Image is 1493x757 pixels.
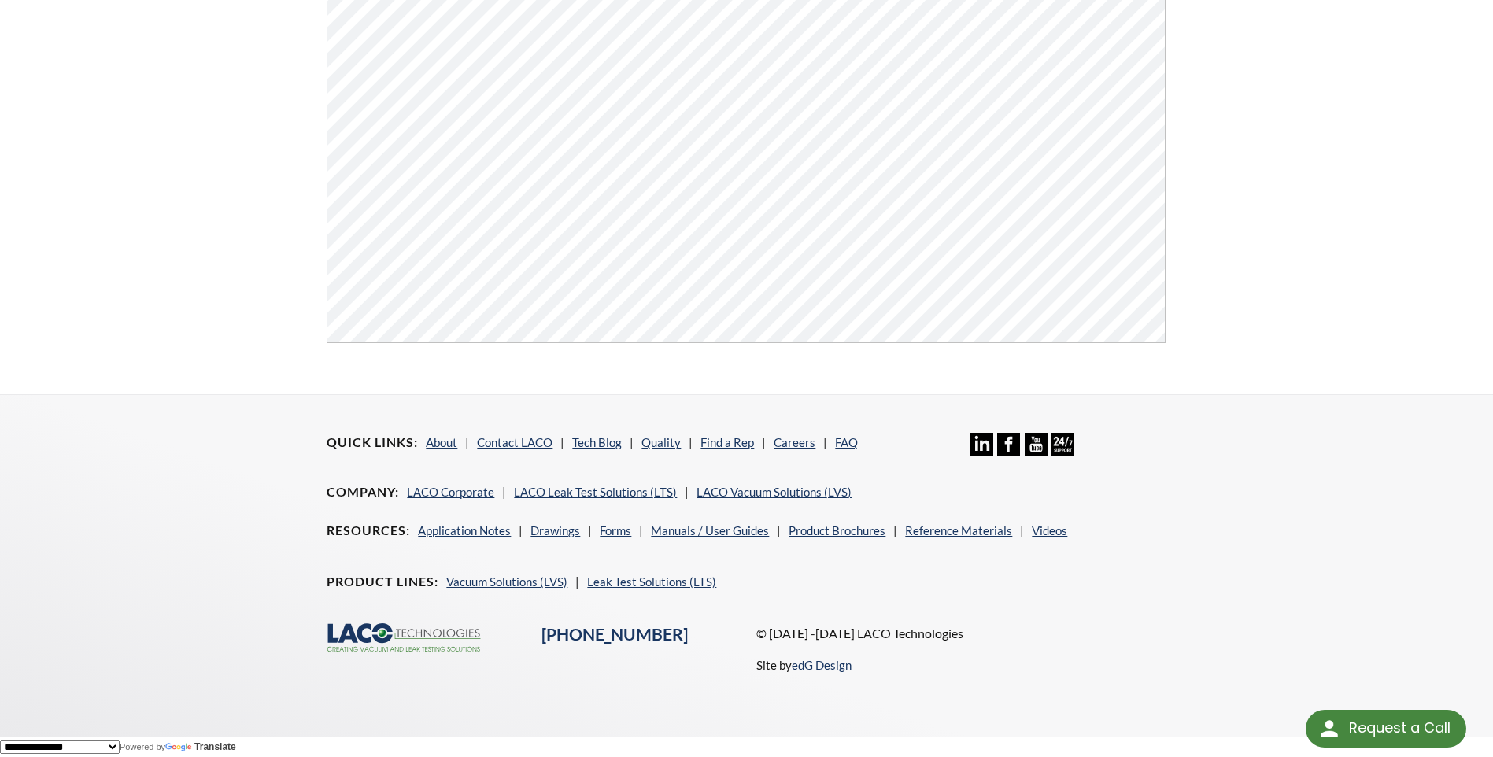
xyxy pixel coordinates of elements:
[418,523,511,537] a: Application Notes
[514,485,677,499] a: LACO Leak Test Solutions (LTS)
[327,523,410,539] h4: Resources
[165,743,194,753] img: Google Translate
[756,623,1166,644] p: © [DATE] -[DATE] LACO Technologies
[327,434,418,451] h4: Quick Links
[789,523,885,537] a: Product Brochures
[1051,433,1074,456] img: 24/7 Support Icon
[905,523,1012,537] a: Reference Materials
[541,624,688,644] a: [PHONE_NUMBER]
[407,485,494,499] a: LACO Corporate
[572,435,622,449] a: Tech Blog
[774,435,815,449] a: Careers
[446,574,567,589] a: Vacuum Solutions (LVS)
[651,523,769,537] a: Manuals / User Guides
[530,523,580,537] a: Drawings
[1051,444,1074,458] a: 24/7 Support
[327,484,399,500] h4: Company
[835,435,858,449] a: FAQ
[477,435,552,449] a: Contact LACO
[165,741,236,752] a: Translate
[697,485,852,499] a: LACO Vacuum Solutions (LVS)
[1032,523,1067,537] a: Videos
[792,658,852,672] a: edG Design
[641,435,681,449] a: Quality
[587,574,716,589] a: Leak Test Solutions (LTS)
[327,574,438,590] h4: Product Lines
[600,523,631,537] a: Forms
[1349,710,1451,746] div: Request a Call
[1306,710,1466,748] div: Request a Call
[426,435,457,449] a: About
[1317,716,1342,741] img: round button
[756,655,852,674] p: Site by
[700,435,754,449] a: Find a Rep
